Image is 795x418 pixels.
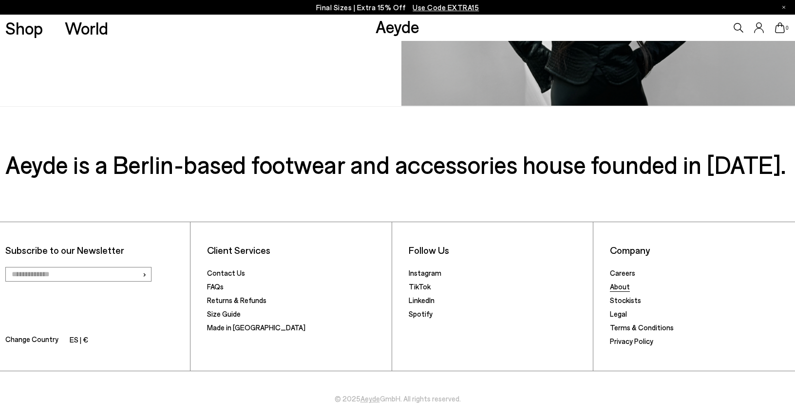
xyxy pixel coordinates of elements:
a: Aeyde [376,16,419,37]
span: Change Country [5,333,58,347]
a: LinkedIn [409,296,435,304]
a: Terms & Conditions [610,323,674,332]
a: Contact Us [207,268,245,277]
a: Careers [610,268,635,277]
li: Follow Us [409,244,588,256]
span: Navigate to /collections/ss25-final-sizes [413,3,479,12]
a: World [65,19,108,37]
a: Legal [610,309,627,318]
a: Privacy Policy [610,337,653,345]
li: Client Services [207,244,386,256]
a: Aeyde [360,394,380,403]
a: TikTok [409,282,431,291]
a: Made in [GEOGRAPHIC_DATA] [207,323,305,332]
a: About [610,282,630,291]
p: Subscribe to our Newsletter [5,244,185,256]
a: FAQs [207,282,224,291]
span: 0 [785,25,790,31]
a: Size Guide [207,309,241,318]
span: › [142,267,147,281]
li: ES | € [70,334,88,347]
a: Stockists [610,296,641,304]
a: Instagram [409,268,441,277]
a: Spotify [409,309,433,318]
a: Shop [5,19,43,37]
p: Final Sizes | Extra 15% Off [316,1,479,14]
h3: Aeyde is a Berlin-based footwear and accessories house founded in [DATE]. [5,151,790,178]
a: 0 [775,22,785,33]
a: Returns & Refunds [207,296,266,304]
li: Company [610,244,790,256]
